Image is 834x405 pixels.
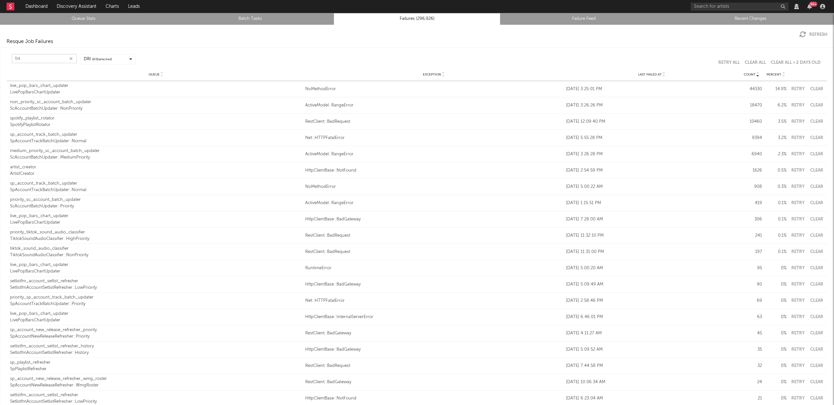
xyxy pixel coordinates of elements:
[305,119,563,125] a: RestClient::BadRequest
[504,15,664,23] a: Failure Feed
[790,233,806,238] button: Retry
[305,167,563,174] div: HttpClientBase::NotFound
[305,86,563,92] a: NoMethodError
[638,73,662,77] span: Last Failed At
[10,187,302,193] div: SpAccountTrackBatchUpdater::Normal
[767,73,781,77] span: Percent
[765,298,786,304] div: 0 %
[305,346,563,353] a: HttpClientBase::BadGateway
[809,152,824,156] button: Clear
[10,382,302,389] div: SpAccountNewReleaseRefresher::WmgRoster
[10,262,302,274] a: live_pop_bars_chart_updaterLivePopBarsChartUpdater
[566,135,738,141] div: [DATE] 5:55:28 PM
[305,249,563,255] div: RestClient::BadRequest
[305,395,563,402] div: HttpClientBase::NotFound
[671,15,830,23] a: Recent Changes
[10,376,302,388] a: sp_account_new_release_refresher_wmg_rosterSpAccountNewReleaseRefresher::WmgRoster
[10,115,302,122] div: spotify_playlist_rotator
[10,105,302,112] div: ScAccountBatchUpdater::NonPriority
[566,167,738,174] div: [DATE] 2:54:59 PM
[790,168,806,173] button: Retry
[10,294,302,307] a: priority_sp_account_track_batch_updaterSpAccountTrackBatchUpdater::Priority
[765,265,786,272] div: 0 %
[10,294,302,301] div: priority_sp_account_track_batch_updater
[10,164,302,177] a: artist_creatorArtistCreator
[809,331,824,335] button: Clear
[305,216,563,223] div: HttpClientBase::BadGateway
[790,364,806,368] button: Retry
[10,245,302,258] a: tiktok_sound_audio_classifierTiktokSoundAudioClassifier::NonPriority
[765,281,786,288] div: 0 %
[741,151,762,158] div: 6940
[566,265,738,272] div: [DATE] 5:00:20 AM
[741,232,762,239] div: 241
[809,185,824,189] button: Clear
[809,136,824,140] button: Clear
[799,31,827,38] button: Refresh
[305,298,563,304] a: Net::HTTPFatalError
[4,15,163,23] a: Queue Stats
[790,217,806,221] button: Retry
[809,347,824,352] button: Clear
[10,115,302,128] a: spotify_playlist_rotatorSpotifyPlaylistRotator
[765,314,786,320] div: 0 %
[765,135,786,141] div: 3.2 %
[809,364,824,368] button: Clear
[10,392,302,398] div: setlistfm_account_setlist_refresher
[10,252,302,258] div: TiktokSoundAudioClassifier::NonPriority
[790,136,806,140] button: Retry
[566,298,738,304] div: [DATE] 2:58:46 PM
[10,311,302,323] a: live_pop_bars_chart_updaterLivePopBarsChartUpdater
[10,99,302,105] div: non_priority_sc_account_batch_updater
[10,138,302,145] div: SpAccountTrackBatchUpdater::Normal
[566,232,738,239] div: [DATE] 11:32:10 PM
[741,200,762,206] div: 419
[809,315,824,319] button: Clear
[765,184,786,190] div: 0.3 %
[790,250,806,254] button: Retry
[305,281,563,288] div: HttpClientBase::BadGateway
[84,56,112,63] div: DRI
[10,197,302,209] a: priority_sc_account_batch_updaterScAccountBatchUpdater::Priority
[741,184,762,190] div: 908
[790,331,806,335] button: Retry
[10,333,302,340] div: SpAccountNewReleaseRefresher::Priority
[305,265,563,272] a: RuntimeError
[790,347,806,352] button: Retry
[423,73,441,77] span: Exception
[305,102,563,109] div: ActiveModel::RangeError
[765,395,786,402] div: 0 %
[305,330,563,337] a: RestClient::BadGateway
[765,232,786,239] div: 0.1 %
[10,359,302,366] div: sp_playlist_refresher
[305,184,563,190] a: NoMethodError
[10,343,302,350] div: setlistfm_account_setlist_refresher_history
[10,180,302,193] a: sp_account_track_batch_updaterSpAccountTrackBatchUpdater::Normal
[809,103,824,107] button: Clear
[10,197,302,203] div: priority_sc_account_batch_updater
[809,119,824,124] button: Clear
[741,249,762,255] div: 197
[765,249,786,255] div: 0.1 %
[12,54,77,63] input: Search...
[809,282,824,286] button: Clear
[745,61,766,65] button: Clear All
[10,350,302,356] div: SetlistfmAccountSetlistRefresher::History
[305,363,563,369] a: RestClient::BadRequest
[10,154,302,161] div: ScAccountBatchUpdater::MediumPriority
[771,61,821,65] button: Clear All > 2 Days Old
[7,38,53,46] div: Resque Job Failures
[809,217,824,221] button: Clear
[10,327,302,340] a: sp_account_new_release_refresher_prioritySpAccountNewReleaseRefresher::Priority
[741,119,762,125] div: 10460
[10,148,302,154] div: medium_priority_sc_account_batch_updater
[741,298,762,304] div: 69
[566,395,738,402] div: [DATE] 6:23:04 AM
[305,151,563,158] div: ActiveModel::RangeError
[92,57,112,62] span: ( 8 / 8 selected)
